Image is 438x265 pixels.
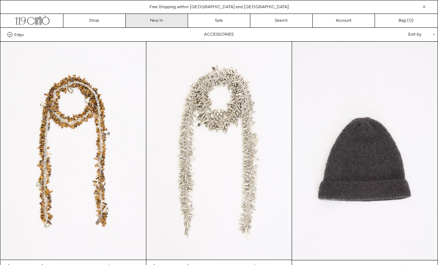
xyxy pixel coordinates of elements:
[1,42,146,260] img: Dries Van Noten Embroidered Scarf Neckline in tiger eye
[313,14,375,27] a: Account
[292,42,437,260] img: The Row Leomir Beanie in faded black
[366,28,431,41] div: Sort by
[409,17,413,24] span: )
[250,14,313,27] a: Search
[375,14,437,27] a: Bag ()
[150,4,289,10] a: Free Shipping within [GEOGRAPHIC_DATA] and [GEOGRAPHIC_DATA]
[63,14,126,27] a: Shop
[409,18,412,24] span: 0
[146,42,292,260] img: Dries Van Noten Embroidered Scarf Neckline in silver
[188,14,250,27] a: Sale
[126,14,188,27] a: New In
[14,32,24,37] span: Filter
